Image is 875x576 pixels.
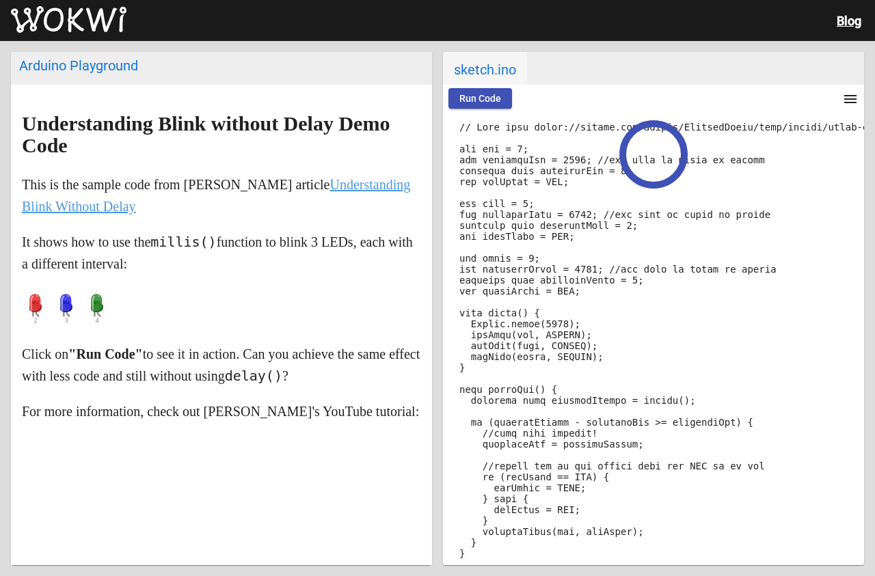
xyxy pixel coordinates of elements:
h1: Understanding Blink without Delay Demo Code [22,113,421,156]
code: delay() [225,368,282,384]
a: Blog [837,14,861,28]
p: It shows how to use the function to blink 3 LEDs, each with a different interval: [22,231,421,275]
mat-icon: menu [842,91,859,107]
button: Run Code [448,88,512,109]
p: For more information, check out [PERSON_NAME]'s YouTube tutorial: [22,400,421,422]
div: Arduino Playground [19,57,424,74]
p: Click on to see it in action. Can you achieve the same effect with less code and still without us... [22,343,421,387]
img: Wokwi [11,6,126,33]
p: This is the sample code from [PERSON_NAME] article [22,174,421,217]
strong: "Run Code" [68,346,142,361]
span: Run Code [459,93,501,104]
a: Understanding Blink Without Delay [22,177,410,214]
code: millis() [150,234,216,250]
span: sketch.ino [443,52,527,85]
